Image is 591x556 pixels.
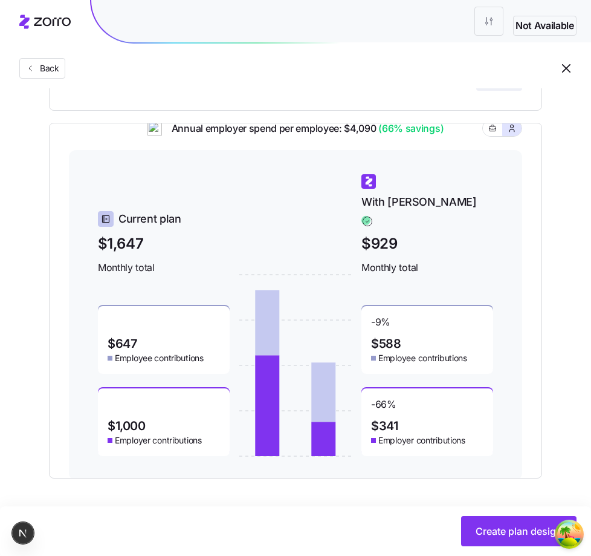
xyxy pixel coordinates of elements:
span: Monthly total [361,260,493,275]
span: Annual employer spend per employee: $4,090 [162,121,444,136]
button: Open Tanstack query devtools [557,522,581,546]
span: (66% savings) [376,121,444,136]
span: $341 [371,420,398,432]
span: -9 % [371,316,390,335]
span: $1,647 [98,232,230,255]
button: Back [19,58,65,79]
img: ai-icon.png [147,121,162,136]
span: Create plan design [476,524,562,538]
span: Employee contributions [115,352,204,364]
button: Create plan design [461,516,576,546]
span: Back [35,62,59,74]
span: $647 [108,338,137,350]
span: Employee contributions [378,352,467,364]
span: $1,000 [108,420,146,432]
span: $929 [361,232,493,255]
span: Not Available [515,18,574,33]
span: Employer contributions [115,434,202,446]
span: Employer contributions [378,434,465,446]
span: Current plan [118,211,181,227]
span: -66 % [371,398,396,417]
span: Monthly total [98,260,230,275]
span: With [PERSON_NAME] [361,194,477,211]
span: $588 [371,338,401,350]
